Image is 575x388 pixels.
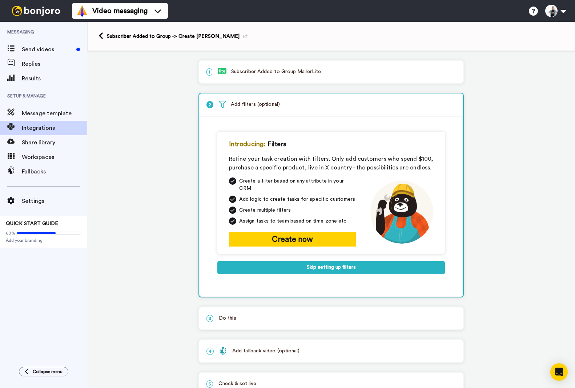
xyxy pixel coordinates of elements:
[22,60,87,68] span: Replies
[206,315,213,322] span: 3
[198,60,464,84] div: 1Subscriber Added to Group MailerLite
[6,221,58,226] span: QUICK START GUIDE
[22,138,87,147] span: Share library
[22,197,87,205] span: Settings
[206,315,456,322] p: Do this
[370,181,433,244] img: mechanic-joro.png
[92,6,148,16] span: Video messaging
[76,5,88,17] img: vm-color.svg
[107,33,248,40] div: Subscriber Added to Group -> Create [PERSON_NAME]
[6,230,15,236] span: 60%
[206,101,213,108] span: 2
[206,68,212,76] span: 1
[206,348,214,355] span: 4
[229,155,433,172] div: Refine your task creation with filters. Only add customers who spend $100, purchase a specific pr...
[218,68,226,75] img: logo_mailerlite.svg
[206,101,456,108] p: Add filters (optional)
[219,347,299,355] div: Add fallback video (optional)
[198,307,464,330] div: 3Do this
[217,261,445,274] button: Skip setting up filters
[229,139,265,149] span: Introducing:
[268,139,287,149] span: Filters
[198,339,464,363] div: 4Add fallback video (optional)
[22,74,87,83] span: Results
[229,232,356,247] button: Create now
[550,363,568,381] div: Open Intercom Messenger
[22,153,87,161] span: Workspaces
[6,237,81,243] span: Add your branding
[219,101,226,108] img: filter.svg
[206,380,456,388] p: Check & set live
[33,369,63,375] span: Collapse menu
[22,167,87,176] span: Fallbacks
[22,109,87,118] span: Message template
[22,124,87,132] span: Integrations
[22,45,73,54] span: Send videos
[19,367,68,376] button: Collapse menu
[9,6,63,16] img: bj-logo-header-white.svg
[206,380,213,388] span: 5
[239,177,356,192] span: Create a filter based on any attribute in your CRM
[206,68,456,76] p: Subscriber Added to Group MailerLite
[239,207,291,214] span: Create multiple filters
[239,196,355,203] span: Add logic to create tasks for specific customers
[239,217,348,225] span: Assign tasks to team based on time-zone etc.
